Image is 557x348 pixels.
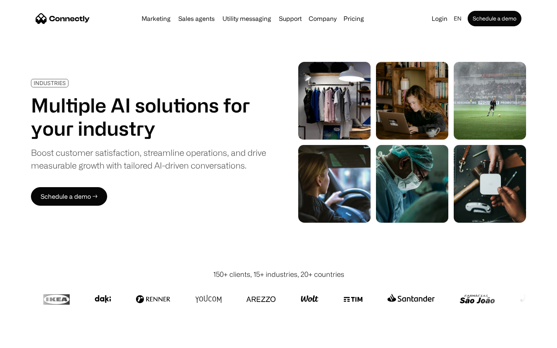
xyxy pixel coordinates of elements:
div: Boost customer satisfaction, streamline operations, and drive measurable growth with tailored AI-... [31,146,266,172]
div: Company [309,13,337,24]
ul: Language list [15,334,46,345]
a: Schedule a demo [468,11,521,26]
a: Marketing [138,15,174,22]
a: Support [276,15,305,22]
aside: Language selected: English [8,334,46,345]
a: Login [429,13,451,24]
a: Utility messaging [219,15,274,22]
div: INDUSTRIES [34,80,66,86]
div: en [454,13,461,24]
a: Schedule a demo → [31,187,107,206]
a: Pricing [340,15,367,22]
a: Sales agents [175,15,218,22]
div: 150+ clients, 15+ industries, 20+ countries [213,269,344,280]
h1: Multiple AI solutions for your industry [31,94,266,140]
